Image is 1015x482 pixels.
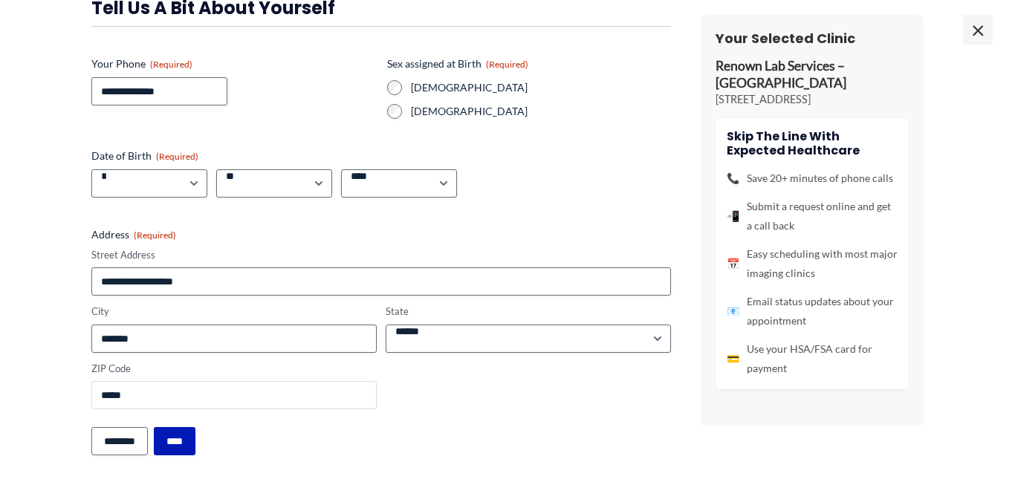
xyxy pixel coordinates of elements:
li: Use your HSA/FSA card for payment [727,339,898,378]
span: (Required) [486,59,528,70]
li: Save 20+ minutes of phone calls [727,169,898,188]
span: × [963,15,993,45]
span: 📞 [727,169,739,188]
label: [DEMOGRAPHIC_DATA] [411,80,671,95]
legend: Sex assigned at Birth [387,56,528,71]
li: Easy scheduling with most major imaging clinics [727,244,898,283]
legend: Address [91,227,176,242]
span: (Required) [150,59,192,70]
li: Email status updates about your appointment [727,292,898,330]
label: ZIP Code [91,362,377,376]
h4: Skip the line with Expected Healthcare [727,129,898,157]
li: Submit a request online and get a call back [727,197,898,235]
h3: Your Selected Clinic [716,30,909,47]
label: Your Phone [91,56,375,71]
span: 💳 [727,349,739,368]
label: City [91,304,377,319]
p: [STREET_ADDRESS] [716,92,909,107]
p: Renown Lab Services – [GEOGRAPHIC_DATA] [716,58,909,92]
span: 📅 [727,254,739,273]
label: State [386,304,671,319]
span: (Required) [156,151,198,162]
legend: Date of Birth [91,149,198,163]
span: (Required) [134,229,176,241]
span: 📲 [727,206,739,226]
label: Street Address [91,248,671,262]
label: [DEMOGRAPHIC_DATA] [411,104,671,119]
span: 📧 [727,302,739,321]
